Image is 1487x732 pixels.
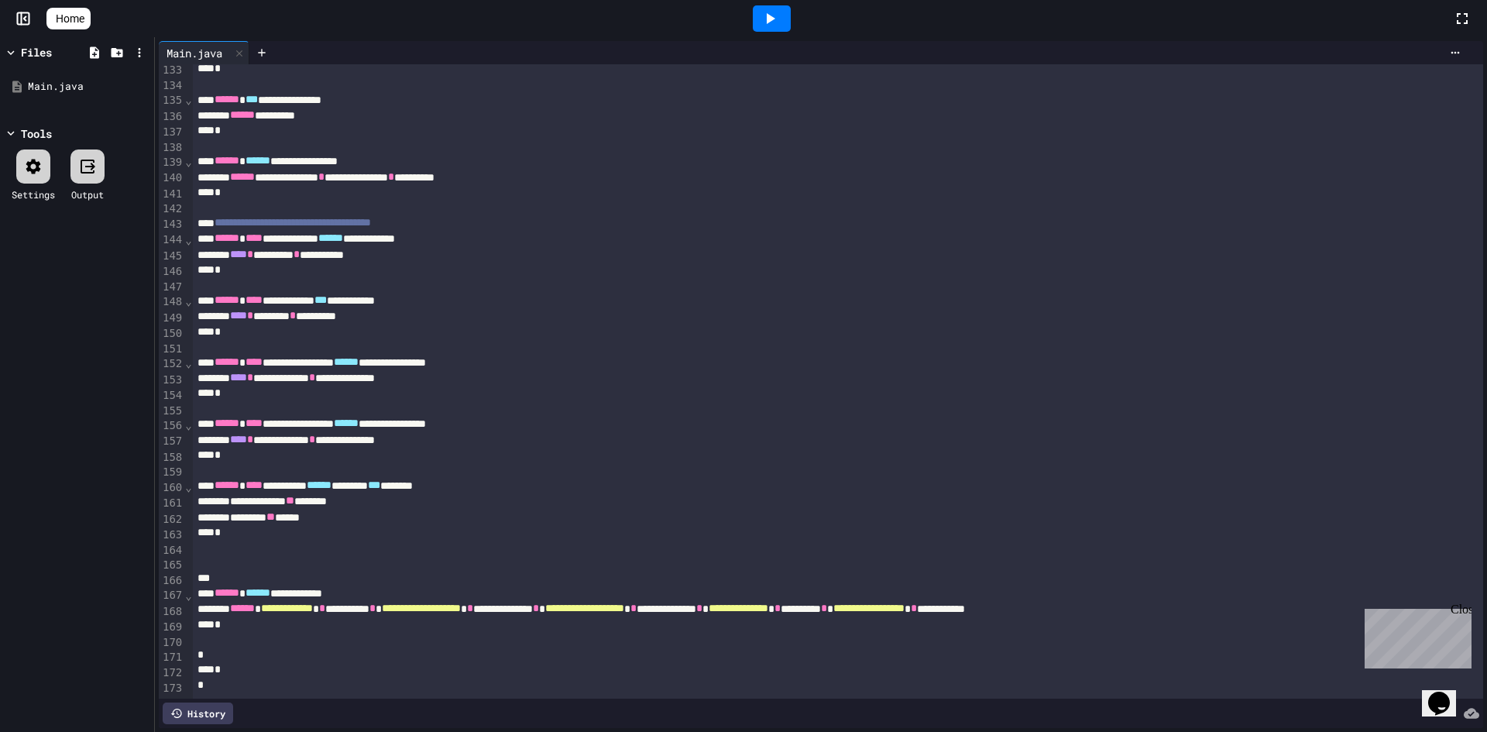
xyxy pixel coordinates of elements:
[159,342,184,357] div: 151
[159,63,184,78] div: 133
[159,665,184,681] div: 172
[159,604,184,620] div: 168
[159,588,184,603] div: 167
[159,388,184,404] div: 154
[159,232,184,248] div: 144
[1358,603,1472,668] iframe: chat widget
[159,280,184,295] div: 147
[159,528,184,543] div: 163
[159,418,184,434] div: 156
[184,295,192,308] span: Fold line
[184,94,192,106] span: Fold line
[163,703,233,724] div: History
[159,558,184,573] div: 165
[159,41,249,64] div: Main.java
[71,187,104,201] div: Output
[159,635,184,651] div: 170
[159,650,184,665] div: 171
[159,512,184,528] div: 162
[184,234,192,246] span: Fold line
[46,8,91,29] a: Home
[21,125,52,142] div: Tools
[6,6,107,98] div: Chat with us now!Close
[159,45,230,61] div: Main.java
[159,373,184,388] div: 153
[159,450,184,466] div: 158
[159,109,184,125] div: 136
[21,44,52,60] div: Files
[184,481,192,493] span: Fold line
[159,170,184,186] div: 140
[184,419,192,431] span: Fold line
[159,140,184,156] div: 138
[184,156,192,168] span: Fold line
[12,187,55,201] div: Settings
[159,620,184,635] div: 169
[159,681,184,696] div: 173
[159,434,184,449] div: 157
[184,589,192,602] span: Fold line
[159,78,184,94] div: 134
[159,201,184,217] div: 142
[159,217,184,232] div: 143
[159,187,184,202] div: 141
[159,404,184,419] div: 155
[159,294,184,310] div: 148
[159,573,184,589] div: 166
[159,480,184,496] div: 160
[159,311,184,326] div: 149
[159,326,184,342] div: 150
[159,496,184,511] div: 161
[159,264,184,280] div: 146
[28,79,149,95] div: Main.java
[56,11,84,26] span: Home
[159,356,184,372] div: 152
[159,465,184,480] div: 159
[1422,670,1472,717] iframe: chat widget
[159,249,184,264] div: 145
[159,155,184,170] div: 139
[159,93,184,108] div: 135
[159,543,184,558] div: 164
[184,357,192,369] span: Fold line
[159,125,184,140] div: 137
